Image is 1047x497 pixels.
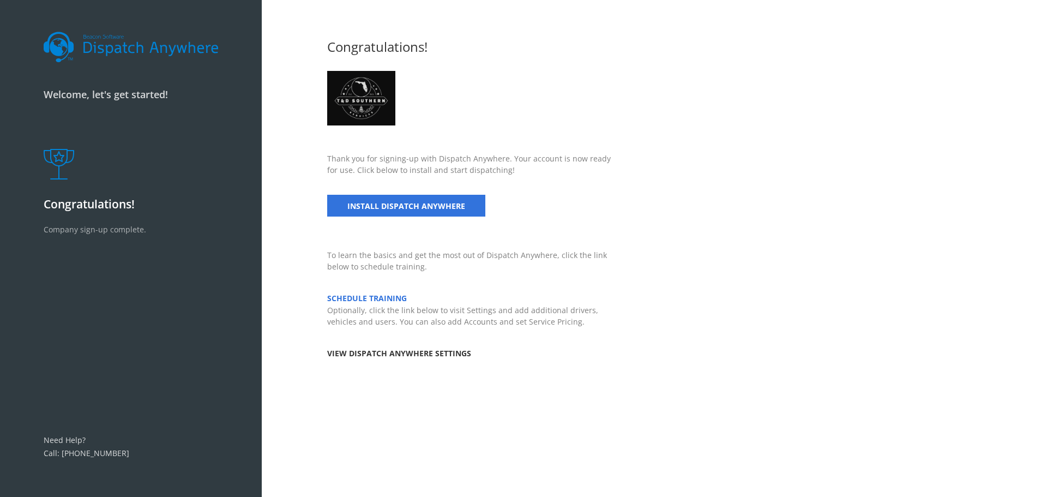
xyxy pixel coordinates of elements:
[44,149,74,179] img: trophy.png
[44,32,218,63] img: dalogo.svg
[44,224,218,267] p: Company sign-up complete.
[327,293,407,303] a: SCHEDULE TRAINING
[44,448,129,458] a: Call: [PHONE_NUMBER]
[327,304,611,327] p: Optionally, click the link below to visit Settings and add additional drivers, vehicles and users...
[44,196,218,213] p: Congratulations!
[327,71,395,125] img: FullLogo.jpg
[44,87,218,102] p: Welcome, let's get started!
[327,153,611,176] p: Thank you for signing-up with Dispatch Anywhere. Your account is now ready for use. Click below t...
[327,348,471,358] a: VIEW DISPATCH ANYWHERE SETTINGS
[327,195,485,217] a: INSTALL DISPATCH ANYWHERE
[327,37,611,57] div: Congratulations!
[327,249,611,272] p: To learn the basics and get the most out of Dispatch Anywhere, click the link below to schedule t...
[44,435,86,445] a: Need Help?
